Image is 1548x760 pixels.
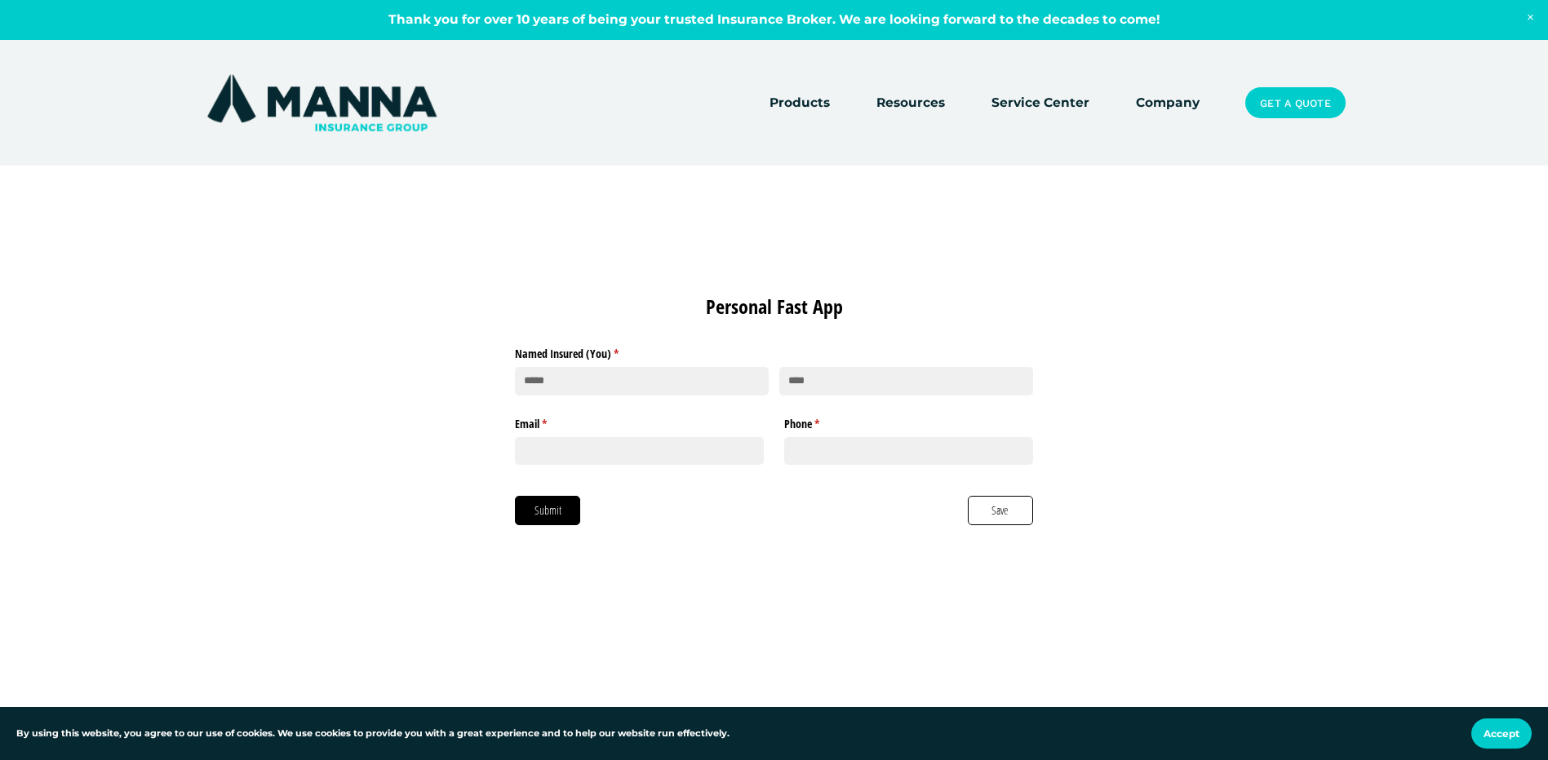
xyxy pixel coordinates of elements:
[515,496,580,525] button: Submit
[1136,91,1200,114] a: Company
[16,727,730,741] p: By using this website, you agree to our use of cookies. We use cookies to provide you with a grea...
[876,93,945,113] span: Resources
[1245,87,1345,118] a: Get a Quote
[876,91,945,114] a: folder dropdown
[515,341,1032,362] legend: Named Insured (You)
[515,410,764,431] label: Email
[770,93,830,113] span: Products
[784,410,1033,431] label: Phone
[770,91,830,114] a: folder dropdown
[1471,718,1532,749] button: Accept
[1484,727,1519,740] span: Accept
[203,71,441,135] img: Manna Insurance Group
[991,502,1009,519] span: Save
[991,91,1089,114] a: Service Center
[515,293,1032,320] h1: Personal Fast App
[534,502,562,519] span: Submit
[779,367,1033,395] input: Last
[515,367,769,395] input: First
[968,496,1033,525] button: Save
